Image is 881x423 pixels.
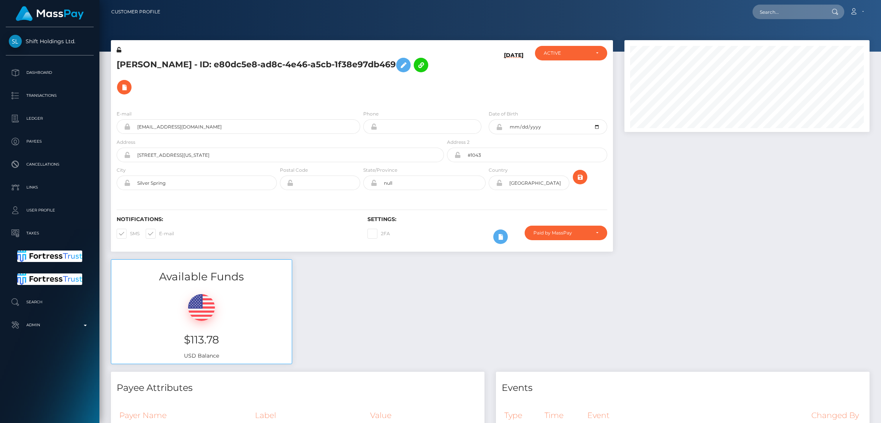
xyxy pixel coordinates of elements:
a: Cancellations [6,155,94,174]
label: Address [117,139,135,146]
label: SMS [117,229,140,239]
img: Fortress Trust [17,251,83,262]
img: USD.png [188,294,215,321]
a: Links [6,178,94,197]
a: Ledger [6,109,94,128]
h3: $113.78 [117,332,286,347]
input: Search... [753,5,824,19]
div: Paid by MassPay [533,230,590,236]
label: 2FA [367,229,390,239]
div: ACTIVE [544,50,590,56]
a: Taxes [6,224,94,243]
a: Transactions [6,86,94,105]
p: Dashboard [9,67,91,78]
a: Search [6,293,94,312]
p: Links [9,182,91,193]
img: MassPay Logo [16,6,84,21]
p: Transactions [9,90,91,101]
label: Country [489,167,508,174]
p: Search [9,296,91,308]
label: E-mail [146,229,174,239]
p: Taxes [9,228,91,239]
h6: Settings: [367,216,607,223]
label: Date of Birth [489,111,518,117]
label: City [117,167,126,174]
p: Admin [9,319,91,331]
img: Fortress Trust [17,273,83,285]
h4: Payee Attributes [117,381,479,395]
h3: Available Funds [111,269,292,284]
label: State/Province [363,167,397,174]
div: USD Balance [111,285,292,364]
h4: Events [502,381,864,395]
p: Cancellations [9,159,91,170]
p: Payees [9,136,91,147]
button: Paid by MassPay [525,226,607,240]
a: User Profile [6,201,94,220]
p: Ledger [9,113,91,124]
label: E-mail [117,111,132,117]
p: User Profile [9,205,91,216]
button: ACTIVE [535,46,607,60]
img: Shift Holdings Ltd. [9,35,22,48]
span: Shift Holdings Ltd. [6,38,94,45]
label: Postal Code [280,167,308,174]
a: Dashboard [6,63,94,82]
label: Address 2 [447,139,470,146]
label: Phone [363,111,379,117]
h5: [PERSON_NAME] - ID: e80dc5e8-ad8c-4e46-a5cb-1f38e97db469 [117,54,440,98]
a: Customer Profile [111,4,160,20]
a: Admin [6,316,94,335]
h6: Notifications: [117,216,356,223]
a: Payees [6,132,94,151]
h6: [DATE] [504,52,523,101]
